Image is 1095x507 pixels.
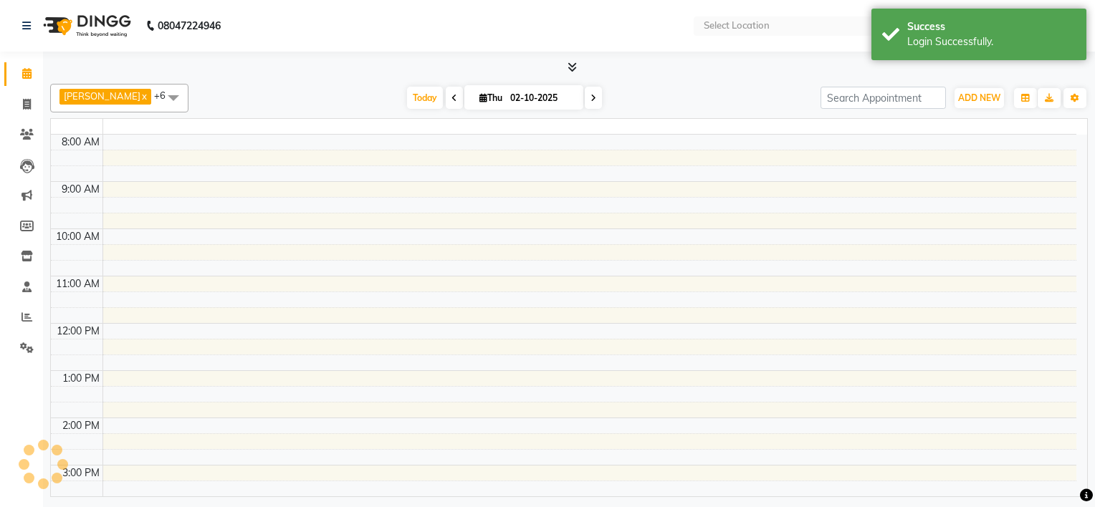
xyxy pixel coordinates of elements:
span: Today [407,87,443,109]
div: 9:00 AM [59,182,102,197]
div: 12:00 PM [54,324,102,339]
div: 8:00 AM [59,135,102,150]
button: ADD NEW [955,88,1004,108]
div: Success [907,19,1076,34]
span: Thu [476,92,506,103]
span: +6 [154,90,176,101]
img: logo [37,6,135,46]
span: [PERSON_NAME] [64,90,140,102]
input: Search Appointment [821,87,946,109]
div: Login Successfully. [907,34,1076,49]
span: ADD NEW [958,92,1000,103]
div: 11:00 AM [53,276,102,291]
div: 3:00 PM [59,465,102,481]
a: x [140,90,147,102]
div: 10:00 AM [53,229,102,244]
div: Select Location [704,19,770,33]
div: 2:00 PM [59,418,102,433]
input: 2025-10-02 [506,87,578,109]
div: 1:00 PM [59,371,102,386]
b: 08047224946 [158,6,221,46]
